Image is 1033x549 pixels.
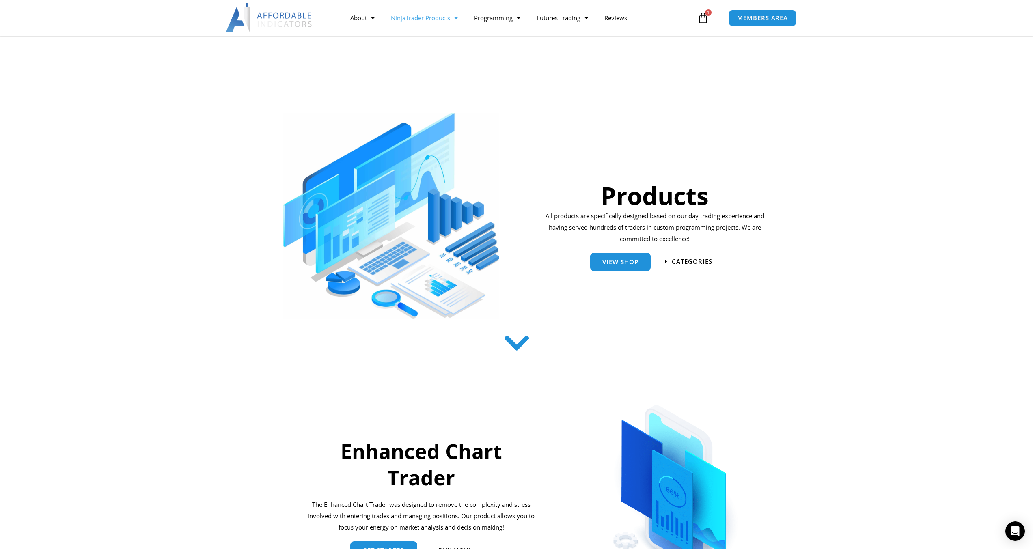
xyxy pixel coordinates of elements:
[306,438,536,491] h2: Enhanced Chart Trader
[543,211,767,245] p: All products are specifically designed based on our day trading experience and having served hund...
[226,3,313,32] img: LogoAI | Affordable Indicators – NinjaTrader
[543,179,767,213] h1: Products
[602,259,638,265] span: View Shop
[590,253,651,271] a: View Shop
[306,499,536,533] p: The Enhanced Chart Trader was designed to remove the complexity and stress involved with entering...
[737,15,788,21] span: MEMBERS AREA
[1005,521,1025,541] div: Open Intercom Messenger
[342,9,383,27] a: About
[596,9,635,27] a: Reviews
[665,258,712,265] a: categories
[283,113,499,319] img: ProductsSection scaled | Affordable Indicators – NinjaTrader
[705,9,712,16] span: 1
[383,9,466,27] a: NinjaTrader Products
[342,9,695,27] nav: Menu
[466,9,528,27] a: Programming
[528,9,596,27] a: Futures Trading
[729,10,796,26] a: MEMBERS AREA
[672,258,712,265] span: categories
[685,6,721,30] a: 1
